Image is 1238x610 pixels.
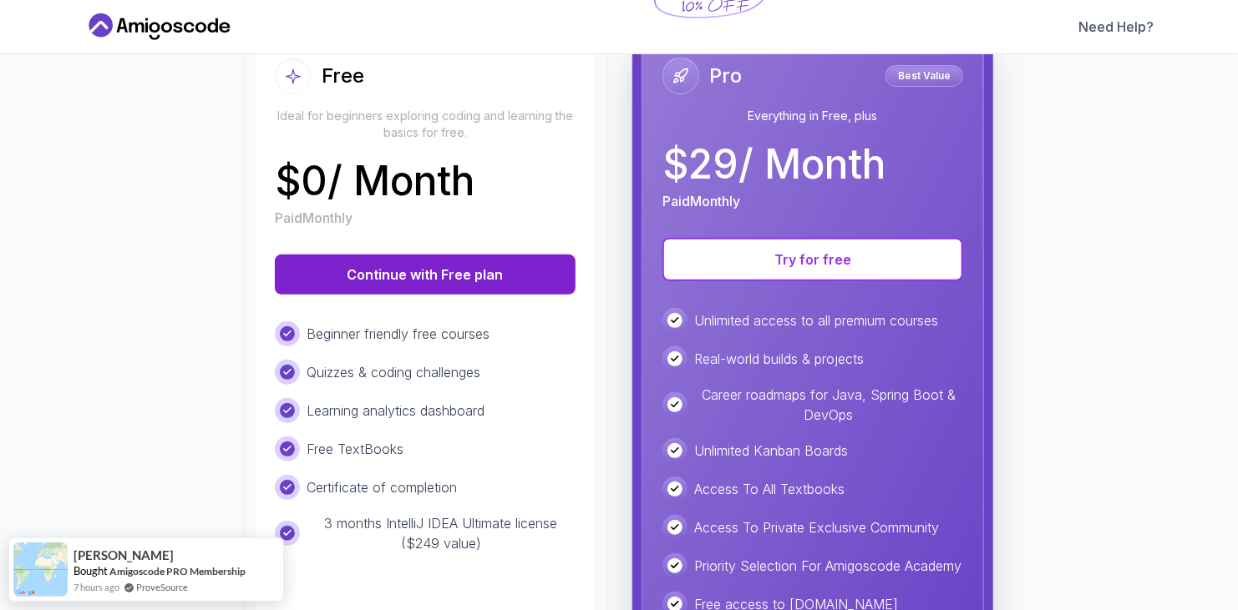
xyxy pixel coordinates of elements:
p: 3 months IntelliJ IDEA Ultimate license ($249 value) [307,513,576,553]
button: Continue with Free plan [275,255,576,295]
p: $ 0 / Month [275,161,474,201]
p: Priority Selection For Amigoscode Academy [694,556,961,576]
span: 7 hours ago [74,580,119,594]
button: Try for free [662,238,963,281]
h2: Pro [709,63,742,89]
p: Free TextBooks [307,439,403,459]
p: Unlimited access to all premium courses [694,310,938,330]
span: Bought [74,564,108,577]
p: Paid Monthly [662,191,740,211]
p: Unlimited Kanban Boards [694,441,848,461]
p: $ 29 / Month [662,144,885,184]
img: provesource social proof notification image [13,542,68,597]
p: Access To All Textbooks [694,479,845,499]
p: Beginner friendly free courses [307,324,490,344]
p: Paid Monthly [275,208,353,228]
p: Best Value [888,68,961,84]
p: Real-world builds & projects [694,349,864,369]
span: [PERSON_NAME] [74,548,174,562]
p: Everything in Free, plus [662,108,963,124]
a: Amigoscode PRO Membership [109,565,246,577]
p: Career roadmaps for Java, Spring Boot & DevOps [694,385,963,425]
p: Quizzes & coding challenges [307,362,480,382]
p: Learning analytics dashboard [307,401,485,421]
a: ProveSource [136,580,188,594]
p: Ideal for beginners exploring coding and learning the basics for free. [275,108,576,141]
p: Access To Private Exclusive Community [694,517,939,537]
h2: Free [322,63,364,89]
a: Need Help? [1078,17,1154,37]
p: Certificate of completion [307,477,457,497]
